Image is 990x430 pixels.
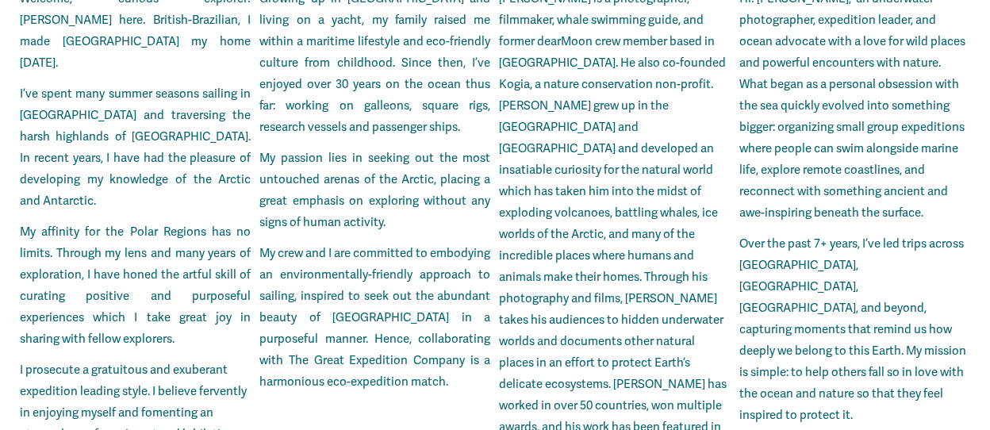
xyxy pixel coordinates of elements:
span: I’ve spent many summer seasons sailing in [GEOGRAPHIC_DATA] and traversing the harsh highlands of... [20,86,251,208]
span: My affinity for the Polar Regions has no limits. Through my lens and many years of exploration, I... [20,225,251,346]
p: My crew and I are committed to embodying an environmentally-friendly approach to sailing, inspire... [259,243,490,393]
p: Over the past 7+ years, I’ve led trips across [GEOGRAPHIC_DATA], [GEOGRAPHIC_DATA], [GEOGRAPHIC_D... [739,233,970,426]
p: My passion lies in seeking out the most untouched arenas of the Arctic, placing a great emphasis ... [259,148,490,233]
